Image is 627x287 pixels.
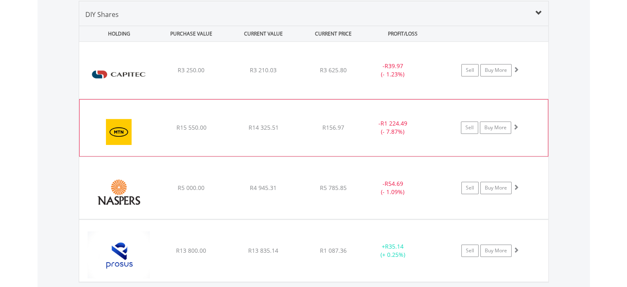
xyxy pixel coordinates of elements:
[380,119,407,127] span: R1 224.49
[84,110,155,154] img: EQU.ZA.MTN.png
[362,119,423,136] div: - (- 7.87%)
[248,123,278,131] span: R14 325.51
[480,244,512,257] a: Buy More
[176,123,206,131] span: R15 550.00
[300,26,366,41] div: CURRENT PRICE
[480,121,511,134] a: Buy More
[250,66,277,74] span: R3 210.03
[368,26,438,41] div: PROFIT/LOSS
[461,64,479,76] a: Sell
[480,182,512,194] a: Buy More
[461,182,479,194] a: Sell
[83,230,154,280] img: EQU.ZA.PRX.png
[362,242,424,259] div: + (+ 0.25%)
[156,26,227,41] div: PURCHASE VALUE
[228,26,299,41] div: CURRENT VALUE
[178,184,204,192] span: R5 000.00
[80,26,155,41] div: HOLDING
[176,247,206,254] span: R13 800.00
[85,10,119,19] span: DIY Shares
[385,62,403,70] span: R39.97
[461,121,478,134] a: Sell
[362,62,424,78] div: - (- 1.23%)
[320,247,347,254] span: R1 087.36
[385,242,404,250] span: R35.14
[248,247,278,254] span: R13 835.14
[461,244,479,257] a: Sell
[83,167,154,217] img: EQU.ZA.NPN.png
[322,123,344,131] span: R156.97
[320,184,347,192] span: R5 785.85
[385,180,403,187] span: R54.69
[320,66,347,74] span: R3 625.80
[250,184,277,192] span: R4 945.31
[178,66,204,74] span: R3 250.00
[83,52,154,97] img: EQU.ZA.CPI.png
[480,64,512,76] a: Buy More
[362,180,424,196] div: - (- 1.09%)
